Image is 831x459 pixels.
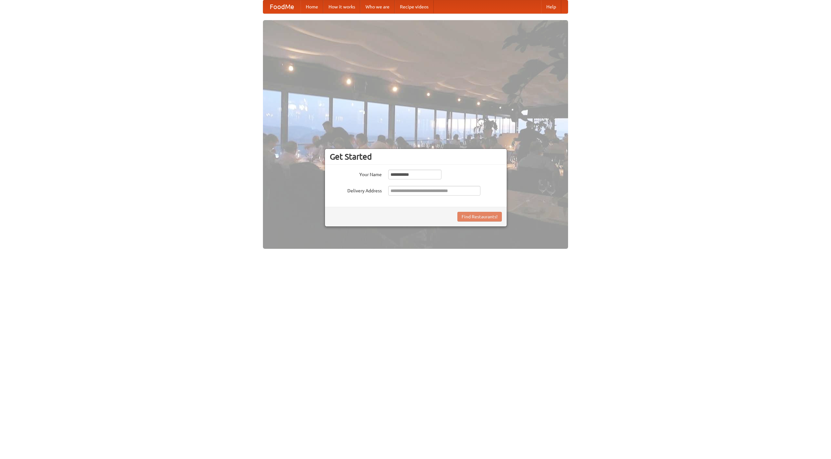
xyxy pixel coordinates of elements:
a: How it works [323,0,360,13]
label: Delivery Address [330,186,382,194]
a: Recipe videos [395,0,434,13]
a: Help [541,0,561,13]
label: Your Name [330,170,382,178]
button: Find Restaurants! [457,212,502,222]
a: Home [301,0,323,13]
h3: Get Started [330,152,502,162]
a: Who we are [360,0,395,13]
a: FoodMe [263,0,301,13]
